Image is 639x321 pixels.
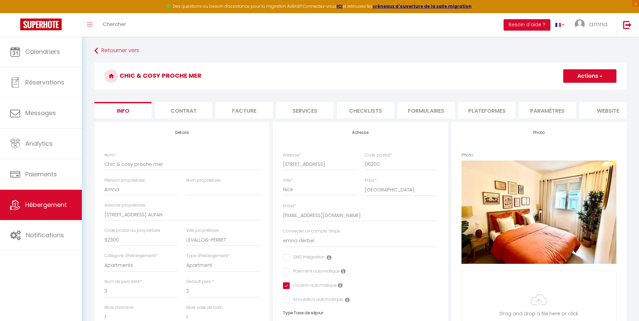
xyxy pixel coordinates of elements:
span: Calendriers [25,47,60,56]
li: Services [276,102,333,118]
li: Formulaires [397,102,455,118]
label: Adresse [283,152,301,158]
label: Caution automatique [290,282,337,290]
label: Code postal [365,152,392,158]
h3: Chic & cosy proche mer [94,63,627,90]
label: Ville [283,177,293,184]
li: Contrat [155,102,212,118]
span: Messages [25,109,56,117]
span: Réservations [25,78,64,86]
h4: Photo [461,130,616,135]
a: ... amna [570,13,616,37]
label: Paiement automatique [290,268,340,276]
label: Code postal du propriétaire [104,227,160,234]
span: Analytics [25,139,53,148]
img: Super Booking [20,19,62,30]
label: Catégorie d'hébergement [104,253,158,259]
label: Type d'hébergement [186,253,230,259]
img: logout [623,21,632,29]
label: Photo [461,152,473,158]
span: Notifications [26,231,64,239]
span: Paiements [25,170,57,178]
label: Nom [104,152,116,158]
label: Email [283,203,296,209]
a: Retourner vers [94,45,627,57]
h6: Type Taxe de séjour [283,311,438,315]
label: Connecter un compte Stripe [283,228,340,235]
label: Nbre chambre [104,305,134,311]
span: Hébergement [25,201,67,209]
span: Chercher [103,21,126,28]
h4: Adresse [283,130,438,135]
button: Actions [563,69,616,83]
span: amna [589,20,608,28]
a: créneaux d'ouverture de la salle migration [373,3,472,9]
label: Nom propriétaire [186,177,221,184]
label: Prénom propriétaire [104,177,145,184]
li: Facture [216,102,273,118]
li: Info [94,102,152,118]
label: Nom de pers MAX [104,279,142,285]
label: Default pers. [186,279,214,285]
li: Plateformes [458,102,515,118]
a: ICI [337,3,343,9]
li: website [579,102,637,118]
li: Checklists [337,102,394,118]
label: Nbre salle de bain [186,305,223,311]
img: ... [575,19,585,29]
button: Besoin d'aide ? [504,19,550,31]
label: Ville propriétaire [186,227,219,234]
label: Pays [365,177,377,184]
li: Paramètres [519,102,576,118]
h4: Détails [104,130,259,135]
a: Chercher [98,13,131,37]
label: Adresse propriétaire [104,202,145,209]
